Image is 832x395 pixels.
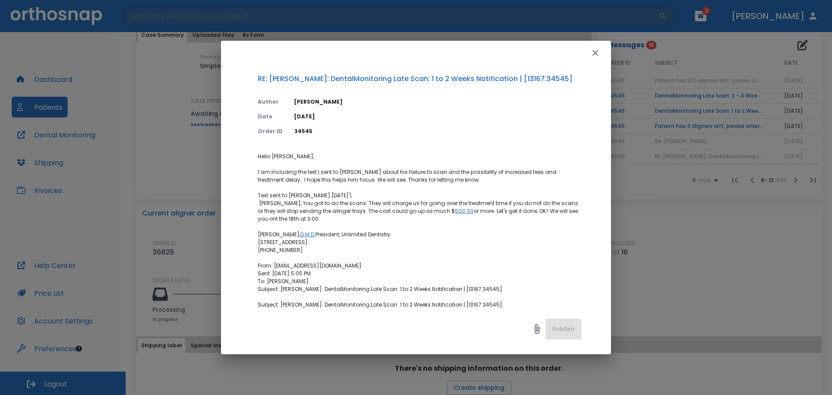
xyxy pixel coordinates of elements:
[294,113,582,121] p: [DATE]
[294,127,582,135] p: 34545
[258,98,284,106] p: Author
[258,74,582,84] p: RE: [PERSON_NAME]: DentalMonitoring Late Scan: 1 to 2 Weeks Notification | [13167:34545]
[294,98,582,106] p: [PERSON_NAME]
[300,231,315,238] a: D.M.D.
[258,127,284,135] p: Order ID
[455,207,474,215] a: 500.00
[258,113,284,121] p: Date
